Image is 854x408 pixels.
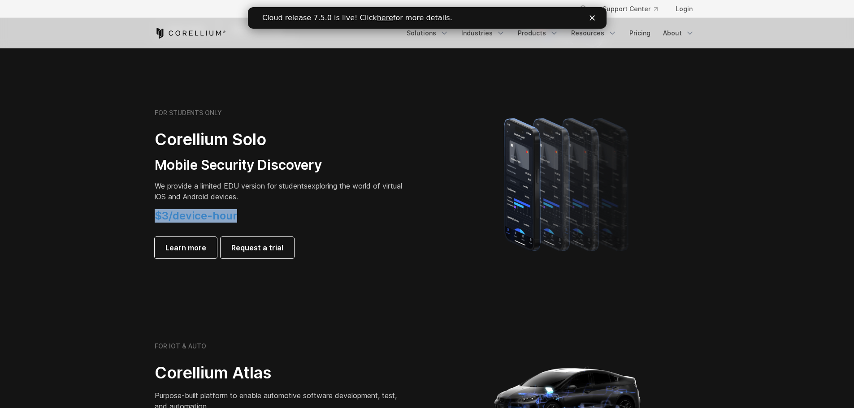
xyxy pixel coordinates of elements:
[624,25,656,41] a: Pricing
[342,8,351,13] div: Close
[155,363,406,383] h2: Corellium Atlas
[155,209,237,222] span: $3/device-hour
[231,242,283,253] span: Request a trial
[155,181,308,190] span: We provide a limited EDU version for students
[456,25,511,41] a: Industries
[512,25,564,41] a: Products
[155,180,406,202] p: exploring the world of virtual iOS and Android devices.
[576,1,592,17] button: Search
[658,25,700,41] a: About
[155,342,206,350] h6: FOR IOT & AUTO
[155,109,222,117] h6: FOR STUDENTS ONLY
[221,237,294,258] a: Request a trial
[566,25,622,41] a: Resources
[401,25,454,41] a: Solutions
[568,1,700,17] div: Navigation Menu
[155,28,226,39] a: Corellium Home
[248,7,607,29] iframe: Intercom live chat banner
[486,105,650,262] img: A lineup of four iPhone models becoming more gradient and blurred
[155,237,217,258] a: Learn more
[155,157,406,174] h3: Mobile Security Discovery
[165,242,206,253] span: Learn more
[595,1,665,17] a: Support Center
[401,25,700,41] div: Navigation Menu
[155,129,406,150] h2: Corellium Solo
[668,1,700,17] a: Login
